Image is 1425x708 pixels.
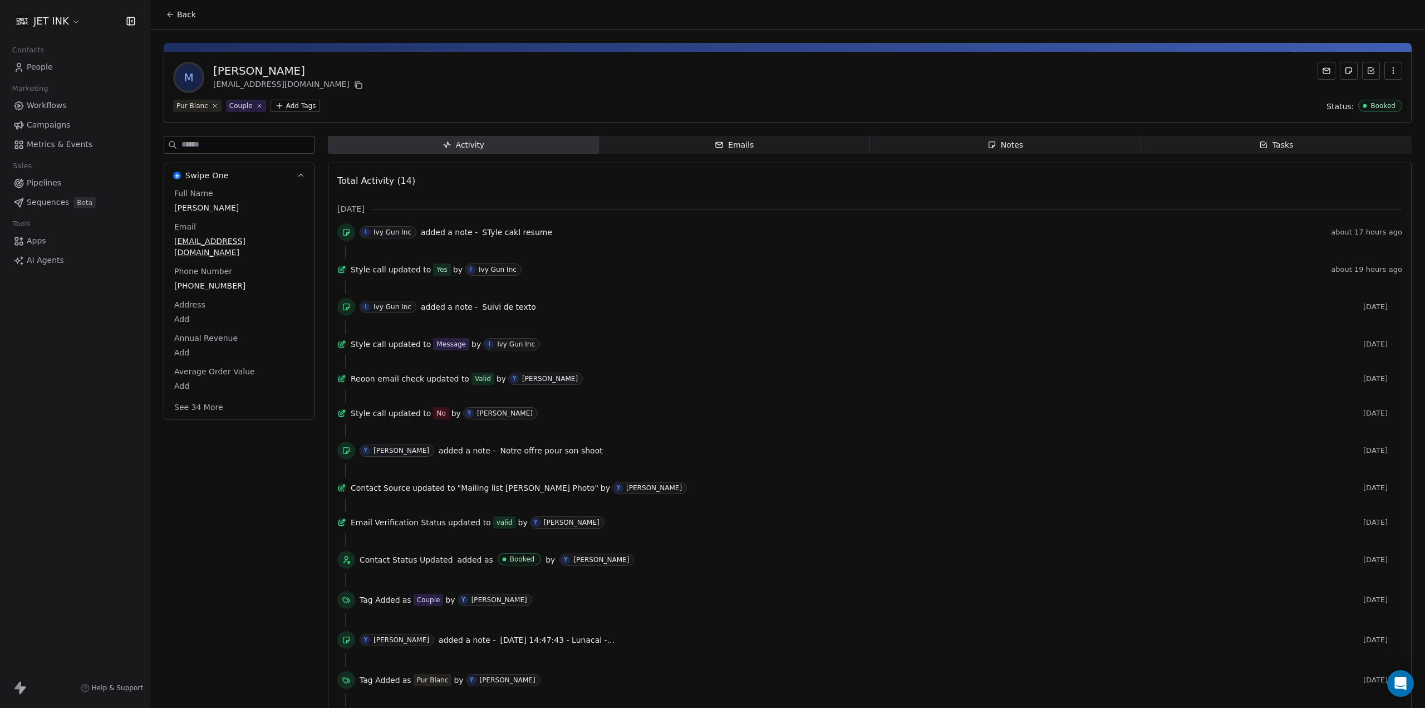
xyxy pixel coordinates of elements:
span: [DATE] [1363,636,1402,644]
span: M [175,64,202,91]
div: [PERSON_NAME] [374,447,429,455]
span: updated to [448,517,491,528]
span: Workflows [27,100,67,111]
span: JET INK [33,14,69,28]
div: Ivy Gun Inc [374,228,411,236]
span: Average Order Value [172,366,257,377]
span: added a note - [421,227,478,238]
div: [PERSON_NAME] [480,676,535,684]
a: Notre offre pour son shoot [500,444,602,457]
div: [PERSON_NAME] [544,519,600,526]
div: valid [497,517,513,528]
span: as [402,675,411,686]
div: No [436,408,445,419]
span: by [546,554,555,565]
div: Y [364,636,367,644]
div: Booked [510,555,534,563]
span: updated to [389,339,431,350]
span: Beta [73,197,96,208]
div: I [365,228,367,237]
a: Help & Support [81,683,143,692]
img: Swipe One [173,172,181,179]
span: Tag Added [360,675,400,686]
span: Metrics & Events [27,139,92,150]
span: "Mailing list [PERSON_NAME] Photo" [458,482,598,494]
span: Marketing [7,80,53,97]
a: Pipelines [9,174,141,192]
span: about 19 hours ago [1331,265,1402,274]
span: by [454,675,463,686]
span: Total Activity (14) [337,175,415,186]
a: Campaigns [9,116,141,134]
div: Tasks [1259,139,1294,151]
span: Add [174,347,304,358]
div: [PERSON_NAME] [573,556,629,564]
span: updated to [426,373,469,384]
span: STyle cakl resume [482,228,552,237]
span: added a note - [421,301,478,313]
span: updated to [389,408,431,419]
div: [PERSON_NAME] [213,63,365,79]
span: updated to [412,482,455,494]
span: Reoon email check [351,373,424,384]
span: about 17 hours ago [1331,228,1402,237]
span: [DATE] [1363,595,1402,604]
span: [DATE] [1363,555,1402,564]
a: AI Agents [9,251,141,270]
div: Y [513,374,516,383]
span: by [445,594,455,606]
button: JET INK [13,12,83,31]
div: Y [470,676,474,685]
span: Sales [8,158,37,174]
span: Contact Source [351,482,410,494]
span: added a note - [439,634,495,646]
span: Style call [351,339,386,350]
span: Campaigns [27,119,70,131]
span: Contacts [7,42,49,58]
span: Help & Support [92,683,143,692]
div: [PERSON_NAME] [522,375,578,383]
span: by [601,482,610,494]
span: [PERSON_NAME] [174,202,304,213]
div: Open Intercom Messenger [1387,670,1414,697]
div: Y [534,518,538,527]
span: Full Name [172,188,215,199]
span: Apps [27,235,46,247]
span: as [402,594,411,606]
a: SequencesBeta [9,193,141,212]
span: by [451,408,461,419]
span: Tools [8,216,35,232]
div: Y [617,484,620,492]
span: [DATE] [1363,409,1402,418]
span: [DATE] 14:47:43 - Lunacal -... [500,636,615,644]
div: [PERSON_NAME] [374,636,429,644]
div: Notes [987,139,1023,151]
div: Y [364,446,367,455]
div: Ivy Gun Inc [497,340,535,348]
a: Metrics & Events [9,135,141,154]
span: Swipe One [185,170,229,181]
span: Status: [1326,101,1354,112]
span: Style call [351,408,386,419]
div: Ivy Gun Inc [374,303,411,311]
span: Phone Number [172,266,234,277]
div: Pur Blanc [417,675,449,685]
div: Yes [436,264,447,275]
span: AI Agents [27,255,64,266]
button: See 34 More [168,397,230,417]
button: Back [159,4,203,25]
span: Pipelines [27,177,61,189]
span: added a note - [439,445,495,456]
span: [DATE] [1363,518,1402,527]
div: I [470,265,471,274]
div: Y [462,595,465,604]
div: [PERSON_NAME] [477,409,533,417]
div: [PERSON_NAME] [471,596,527,604]
div: Message [436,339,466,350]
span: [DATE] [1363,340,1402,349]
a: Workflows [9,96,141,115]
div: Swipe OneSwipe One [164,188,314,419]
a: Suivi de texto [482,300,535,314]
span: People [27,61,53,73]
span: by [518,517,528,528]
